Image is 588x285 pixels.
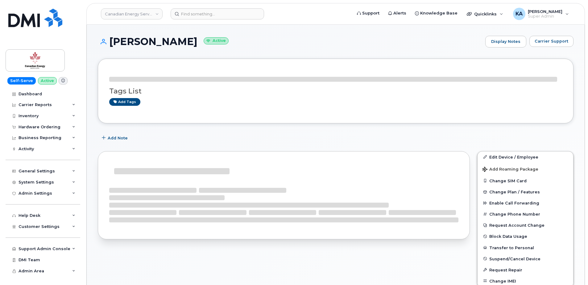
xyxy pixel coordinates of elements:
a: Edit Device / Employee [478,151,573,163]
span: Carrier Support [535,38,568,44]
button: Carrier Support [529,36,574,47]
span: Add Roaming Package [482,167,538,173]
button: Transfer to Personal [478,242,573,253]
button: Change Plan / Features [478,186,573,197]
button: Block Data Usage [478,231,573,242]
button: Change SIM Card [478,175,573,186]
button: Request Account Change [478,220,573,231]
a: Display Notes [485,36,526,47]
h3: Tags List [109,87,562,95]
span: Enable Call Forwarding [489,201,539,205]
button: Change Phone Number [478,209,573,220]
h1: [PERSON_NAME] [98,36,482,47]
span: Change Plan / Features [489,190,540,194]
button: Add Note [98,133,133,144]
button: Enable Call Forwarding [478,197,573,209]
span: Add Note [108,135,128,141]
button: Add Roaming Package [478,163,573,175]
button: Suspend/Cancel Device [478,253,573,264]
small: Active [204,37,229,44]
span: Suspend/Cancel Device [489,256,540,261]
button: Request Repair [478,264,573,275]
a: Add tags [109,98,140,106]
